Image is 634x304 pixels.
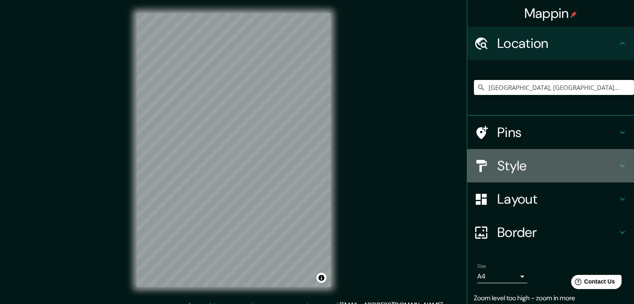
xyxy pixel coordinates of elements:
div: Layout [467,182,634,216]
img: pin-icon.png [570,11,577,18]
h4: Location [497,35,617,52]
label: Size [477,263,486,270]
div: Style [467,149,634,182]
div: A4 [477,270,527,283]
h4: Mappin [524,5,577,22]
div: Pins [467,116,634,149]
button: Toggle attribution [316,273,326,283]
canvas: Map [137,13,331,287]
h4: Pins [497,124,617,141]
h4: Layout [497,191,617,207]
div: Border [467,216,634,249]
div: Location [467,27,634,60]
p: Zoom level too high - zoom in more [474,293,627,303]
h4: Style [497,157,617,174]
h4: Border [497,224,617,241]
iframe: Help widget launcher [560,272,625,295]
input: Pick your city or area [474,80,634,95]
